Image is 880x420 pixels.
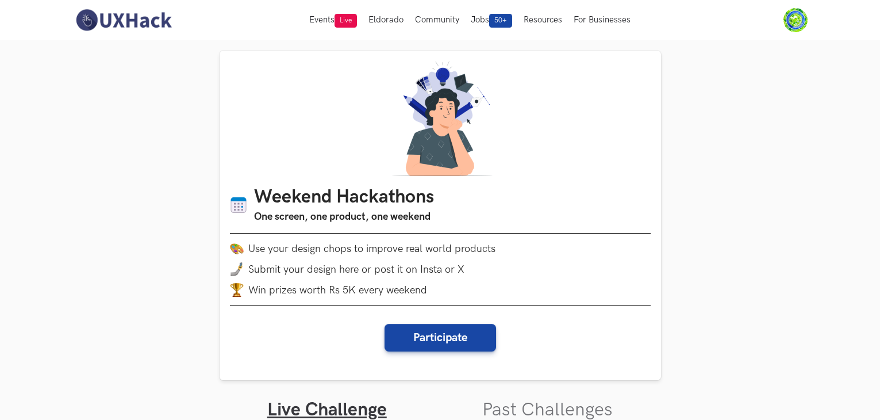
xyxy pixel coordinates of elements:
li: Win prizes worth Rs 5K every weekend [230,283,651,297]
li: Use your design chops to improve real world products [230,242,651,255]
img: Calendar icon [230,196,247,214]
img: trophy.png [230,283,244,297]
img: UXHack-logo.png [72,8,175,32]
img: palette.png [230,242,244,255]
span: 50+ [489,14,512,28]
h3: One screen, one product, one weekend [254,209,434,225]
span: Submit your design here or post it on Insta or X [248,264,464,276]
button: Participate [385,324,496,352]
img: Your profile pic [783,8,808,32]
img: A designer thinking [385,61,495,176]
img: mobile-in-hand.png [230,262,244,276]
h1: Weekend Hackathons [254,186,434,209]
span: Live [335,14,357,28]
